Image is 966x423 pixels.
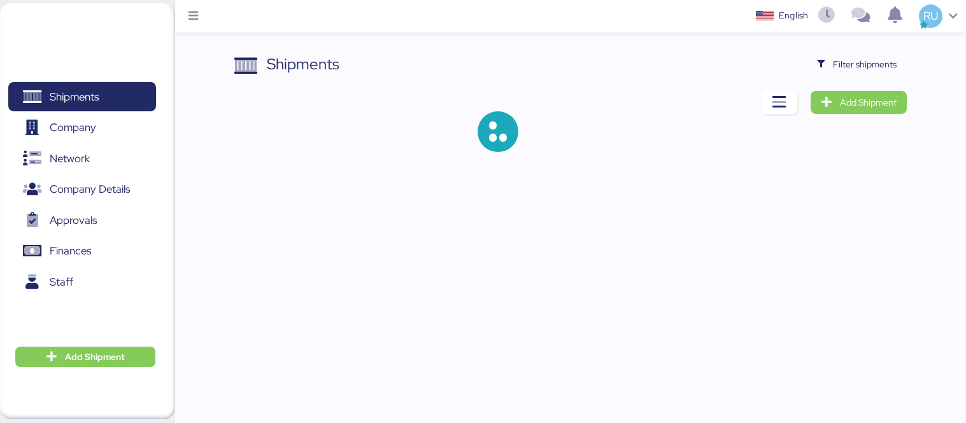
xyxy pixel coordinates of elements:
[15,347,155,367] button: Add Shipment
[50,149,90,168] span: Network
[183,6,204,27] button: Menu
[50,211,97,230] span: Approvals
[50,180,130,198] span: Company Details
[8,237,156,266] a: Finances
[840,95,897,110] span: Add Shipment
[267,53,339,76] div: Shipments
[50,118,96,137] span: Company
[8,82,156,111] a: Shipments
[807,53,907,76] button: Filter shipments
[833,57,897,72] span: Filter shipments
[50,88,99,106] span: Shipments
[811,91,907,114] a: Add Shipment
[8,205,156,235] a: Approvals
[50,242,91,260] span: Finances
[8,175,156,204] a: Company Details
[8,144,156,173] a: Network
[779,9,808,22] div: English
[50,273,73,291] span: Staff
[8,113,156,142] a: Company
[8,267,156,296] a: Staff
[923,8,938,24] span: RU
[65,349,125,364] span: Add Shipment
